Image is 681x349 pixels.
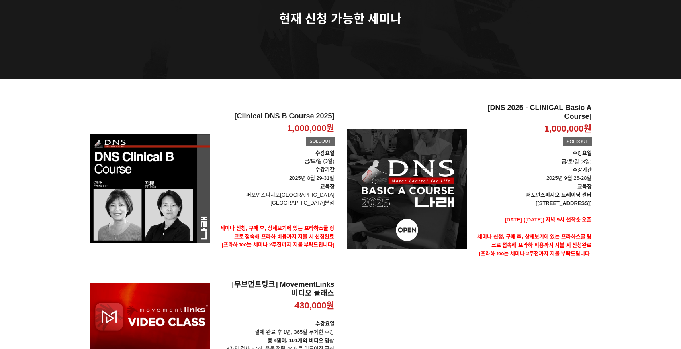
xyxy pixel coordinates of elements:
[216,280,335,298] h2: [무브먼트링크] MovementLinks 비디오 클래스
[222,241,335,248] span: [프라하 fee는 세미나 2주전까지 지불 부탁드립니다]
[216,320,335,337] p: 결제 완료 후 1년, 365일 무제한 수강
[479,250,592,256] span: [프라하 fee는 세미나 2주전까지 지불 부탁드립니다]
[577,183,592,189] strong: 교육장
[573,150,592,156] strong: 수강요일
[216,191,335,208] p: 퍼포먼스피지오[GEOGRAPHIC_DATA] [GEOGRAPHIC_DATA]본점
[279,12,402,25] span: 현재 신청 가능한 세미나
[315,150,335,156] strong: 수강요일
[294,300,335,312] p: 430,000원
[216,112,335,266] a: [Clinical DNS B Course 2025] 1,000,000원 SOLDOUT 수강요일금/토/일 (3일)수강기간 2025년 8월 29-31일교육장퍼포먼스피지오[GEOG...
[216,157,335,166] p: 금/토/일 (3일)
[573,167,592,173] strong: 수강기간
[287,123,335,134] p: 1,000,000원
[563,137,591,147] div: SOLDOUT
[473,103,592,274] a: [DNS 2025 - CLINICAL Basic A Course] 1,000,000원 SOLDOUT 수강요일금/토/일 (3일)수강기간 2025년 9월 26-28일교육장퍼포먼스...
[216,112,335,121] h2: [Clinical DNS B Course 2025]
[306,137,334,146] div: SOLDOUT
[320,183,335,189] strong: 교육장
[315,321,335,327] strong: 수강요일
[473,103,592,121] h2: [DNS 2025 - CLINICAL Basic A Course]
[526,192,591,198] strong: 퍼포먼스피지오 트레이닝 센터
[315,166,335,172] strong: 수강기간
[544,123,592,135] p: 1,000,000원
[220,225,335,239] strong: 세미나 신청, 구매 후, 상세보기에 있는 프라하스쿨 링크로 접속해 프라하 비용까지 지불 시 신청완료
[477,233,592,248] strong: 세미나 신청, 구매 후, 상세보기에 있는 프라하스쿨 링크로 접속해 프라하 비용까지 지불 시 신청완료
[505,217,591,223] span: [DATE] ([DATE]) 저녁 9시 선착순 오픈
[216,166,335,183] p: 2025년 8월 29-31일
[536,200,591,206] strong: [[STREET_ADDRESS]]
[473,166,592,183] p: 2025년 9월 26-28일
[268,337,335,343] strong: 총 4챕터, 101개의 비디오 영상
[473,149,592,166] p: 금/토/일 (3일)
